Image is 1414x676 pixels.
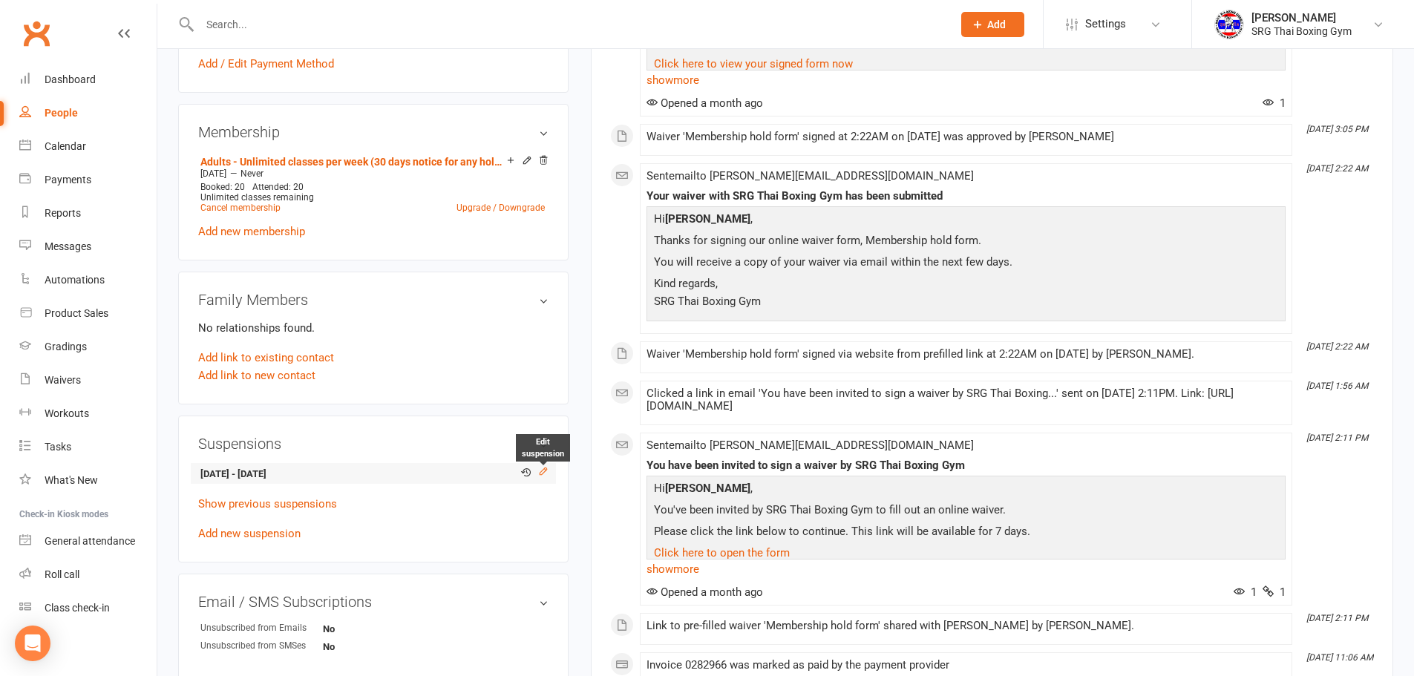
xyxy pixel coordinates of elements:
a: Add link to new contact [198,367,315,384]
a: Messages [19,230,157,263]
a: Tasks [19,430,157,464]
i: [DATE] 2:22 AM [1306,341,1368,352]
i: [DATE] 11:06 AM [1306,652,1373,663]
span: Opened a month ago [647,585,763,599]
a: show more [647,70,1286,91]
div: Calendar [45,140,86,152]
div: Edit suspension [516,434,570,462]
strong: [PERSON_NAME] [665,482,750,495]
a: Product Sales [19,297,157,330]
strong: [PERSON_NAME] [665,212,750,226]
strong: [DATE] - [DATE] [200,467,541,482]
div: Tasks [45,441,71,453]
a: Click here to view your signed form now [654,57,853,70]
div: Waiver 'Membership hold form' signed via website from prefilled link at 2:22AM on [DATE] by [PERS... [647,348,1286,361]
p: No relationships found. [198,319,549,337]
i: [DATE] 2:11 PM [1306,433,1368,443]
a: Click here to open the form [654,546,790,559]
a: Add link to existing contact [198,349,334,367]
strong: No [323,641,408,652]
div: Link to pre-filled waiver 'Membership hold form' shared with [PERSON_NAME] by [PERSON_NAME]. [647,620,1286,632]
div: Waiver 'Membership hold form' signed at 2:22AM on [DATE] was approved by [PERSON_NAME] [647,131,1286,143]
div: Roll call [45,568,79,580]
span: 1 [1263,96,1286,110]
span: 1 [1234,585,1257,599]
a: Add new membership [198,225,305,238]
a: Adults - Unlimited classes per week (30 days notice for any hold or cancellation) [200,156,507,168]
span: Unlimited classes remaining [200,192,314,203]
a: Cancel membership [200,203,281,213]
a: Upgrade / Downgrade [456,203,545,213]
div: Open Intercom Messenger [15,626,50,661]
p: Hi , [650,210,1282,232]
a: Show previous suspensions [198,497,337,511]
div: Class check-in [45,602,110,614]
div: — [197,168,549,180]
h3: Membership [198,124,549,140]
span: Attended: 20 [252,182,304,192]
div: Dashboard [45,73,96,85]
div: Unsubscribed from Emails [200,621,323,635]
p: Kind regards, SRG Thai Boxing Gym [650,275,1282,314]
strong: No [323,623,408,634]
a: Roll call [19,558,157,591]
span: Booked: 20 [200,182,245,192]
div: Workouts [45,407,89,419]
div: Gradings [45,341,87,352]
i: [DATE] 3:05 PM [1306,124,1368,134]
a: Dashboard [19,63,157,96]
span: Opened a month ago [647,96,763,110]
p: You will receive a copy of your waiver via email within the next few days. [650,253,1282,275]
div: Messages [45,240,91,252]
a: Reports [19,197,157,230]
div: Invoice 0282966 was marked as paid by the payment provider [647,659,1286,672]
button: Add [961,12,1024,37]
h3: Email / SMS Subscriptions [198,594,549,610]
div: Waivers [45,374,81,386]
div: Product Sales [45,307,108,319]
div: SRG Thai Boxing Gym [1251,24,1352,38]
span: Settings [1085,7,1126,41]
div: What's New [45,474,98,486]
a: Clubworx [18,15,55,52]
p: Thanks for signing our online waiver form, Membership hold form. [650,232,1282,253]
div: Automations [45,274,105,286]
div: Unsubscribed from SMSes [200,639,323,653]
div: General attendance [45,535,135,547]
p: Hi , [650,479,1282,501]
i: [DATE] 1:56 AM [1306,381,1368,391]
span: Never [240,168,264,179]
div: People [45,107,78,119]
h3: Family Members [198,292,549,308]
a: Waivers [19,364,157,397]
h3: Suspensions [198,436,549,452]
span: Sent email to [PERSON_NAME][EMAIL_ADDRESS][DOMAIN_NAME] [647,169,974,183]
span: Add [987,19,1006,30]
div: [PERSON_NAME] [1251,11,1352,24]
span: Sent email to [PERSON_NAME][EMAIL_ADDRESS][DOMAIN_NAME] [647,439,974,452]
a: Workouts [19,397,157,430]
a: Automations [19,263,157,297]
span: 1 [1263,585,1286,599]
a: Gradings [19,330,157,364]
a: Add new suspension [198,527,301,540]
p: You've been invited by SRG Thai Boxing Gym to fill out an online waiver. [650,501,1282,522]
i: [DATE] 2:22 AM [1306,163,1368,174]
a: Add / Edit Payment Method [198,55,334,73]
span: [DATE] [200,168,226,179]
div: Reports [45,207,81,219]
a: Class kiosk mode [19,591,157,625]
a: show more [647,559,1286,580]
img: thumb_image1718682644.png [1214,10,1244,39]
div: Payments [45,174,91,186]
a: What's New [19,464,157,497]
div: Clicked a link in email 'You have been invited to sign a waiver by SRG Thai Boxing...' sent on [D... [647,387,1286,413]
a: Calendar [19,130,157,163]
i: [DATE] 2:11 PM [1306,613,1368,623]
div: You have been invited to sign a waiver by SRG Thai Boxing Gym [647,459,1286,472]
input: Search... [195,14,942,35]
a: People [19,96,157,130]
a: Payments [19,163,157,197]
p: Please click the link below to continue. This link will be available for 7 days. [650,522,1282,544]
div: Your waiver with SRG Thai Boxing Gym has been submitted [647,190,1286,203]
